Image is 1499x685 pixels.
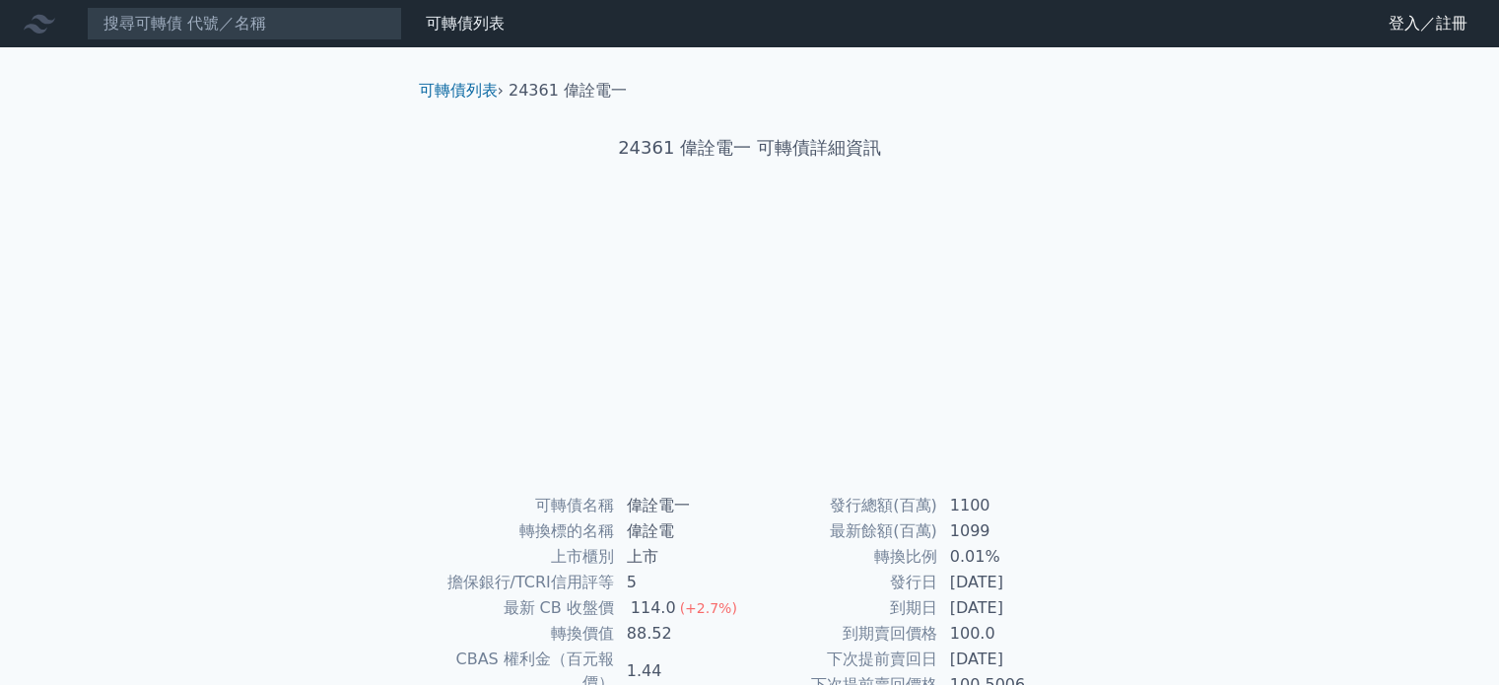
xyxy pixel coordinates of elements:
[427,544,615,570] td: 上市櫃別
[938,493,1073,518] td: 1100
[750,493,938,518] td: 發行總額(百萬)
[615,518,750,544] td: 偉詮電
[427,518,615,544] td: 轉換標的名稱
[615,493,750,518] td: 偉詮電一
[680,600,737,616] span: (+2.7%)
[938,570,1073,595] td: [DATE]
[419,81,498,100] a: 可轉債列表
[938,544,1073,570] td: 0.01%
[615,544,750,570] td: 上市
[509,79,627,103] li: 24361 偉詮電一
[750,621,938,647] td: 到期賣回價格
[615,621,750,647] td: 88.52
[87,7,402,40] input: 搜尋可轉債 代號／名稱
[403,134,1097,162] h1: 24361 偉詮電一 可轉債詳細資訊
[615,570,750,595] td: 5
[750,570,938,595] td: 發行日
[938,595,1073,621] td: [DATE]
[426,14,505,33] a: 可轉債列表
[427,570,615,595] td: 擔保銀行/TCRI信用評等
[1373,8,1483,39] a: 登入／註冊
[427,595,615,621] td: 最新 CB 收盤價
[750,518,938,544] td: 最新餘額(百萬)
[750,595,938,621] td: 到期日
[427,621,615,647] td: 轉換價值
[427,493,615,518] td: 可轉債名稱
[750,647,938,672] td: 下次提前賣回日
[938,621,1073,647] td: 100.0
[938,518,1073,544] td: 1099
[627,596,680,620] div: 114.0
[419,79,504,103] li: ›
[938,647,1073,672] td: [DATE]
[750,544,938,570] td: 轉換比例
